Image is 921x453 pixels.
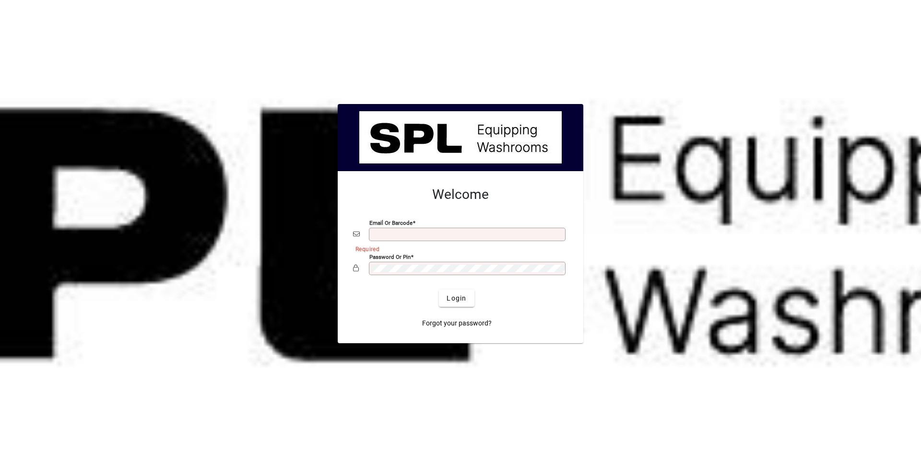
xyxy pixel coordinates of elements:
[447,293,466,303] span: Login
[353,186,568,203] h2: Welcome
[422,318,492,328] span: Forgot your password?
[439,290,474,307] button: Login
[369,220,413,226] mat-label: Email or Barcode
[355,244,560,254] mat-error: Required
[369,254,411,260] mat-label: Password or Pin
[418,314,496,332] a: Forgot your password?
